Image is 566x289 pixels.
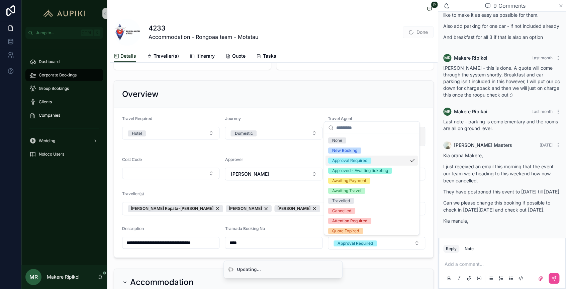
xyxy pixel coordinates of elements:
span: Last note - parking is complementary and the rooms are all on ground level. [443,119,558,131]
a: Quote [225,50,246,63]
span: Noloco Users [39,152,64,157]
h2: Overview [122,89,159,100]
button: Unselect 312 [226,205,272,212]
span: 9 Comments [493,2,526,10]
div: Approved - Awaiting ticketing [332,168,388,174]
span: Last month [532,55,553,60]
span: Journey [225,116,241,121]
div: Domestic [234,130,253,136]
span: Travel Required [122,116,152,121]
a: Wedding [25,135,103,147]
span: Tasks [263,53,276,59]
button: Unselect 313 [128,205,223,212]
button: Select Button [225,168,322,180]
a: Clients [25,96,103,108]
span: Makere Ripikoi [454,55,487,61]
button: Reply [443,245,459,253]
span: Approver [225,157,243,162]
button: Jump to...CtrlK [25,27,103,39]
span: Wedding [39,138,55,143]
p: They have postponed this event to [DATE] till [DATE]. [443,188,561,195]
span: Description [122,226,144,231]
span: 9 [431,1,438,8]
span: K [94,30,100,36]
div: Quote Expired [332,228,359,234]
div: New Booking [332,148,357,154]
span: MR [444,109,451,114]
span: Group Bookings [39,86,69,91]
a: Traveller(s) [147,50,179,63]
a: Tasks [256,50,276,63]
span: Corporate Bookings [39,72,77,78]
button: Note [462,245,476,253]
span: Itinerary [196,53,215,59]
span: Tramada Booking No [225,226,265,231]
div: Updating... [237,266,261,273]
a: Noloco Users [25,148,103,160]
div: Suggestions [324,134,419,235]
a: Group Bookings [25,82,103,95]
a: Corporate Bookings [25,69,103,81]
div: Hotel [132,130,142,136]
a: Dashboard [25,56,103,68]
p: Can we please change this booking if possible to check in [DATE][DATE] and check out [DATE]. [443,199,561,213]
button: Select Button [328,237,425,249]
span: Traveller(s) [154,53,179,59]
p: Makere Ripikoi [47,274,79,280]
button: Select Button [122,202,425,215]
a: Companies [25,109,103,121]
span: [DATE] [540,142,553,148]
div: Approval Required [332,158,367,164]
span: Clients [39,99,52,105]
span: MR [29,273,38,281]
button: Unselect HOTEL [128,130,146,136]
span: [PERSON_NAME] Ropata-[PERSON_NAME] [131,206,213,211]
p: And breakfast for all 3 if that is also an option [443,34,561,41]
h1: 4233 [149,23,258,33]
span: Companies [39,113,60,118]
span: [PERSON_NAME] [229,206,262,211]
button: Select Button [122,127,219,139]
p: Also add parking for one car - if not included already [443,22,561,30]
div: Cancelled [332,208,351,214]
span: Accommodation - Rongoaa team - Motatau [149,33,258,41]
h2: Accommodation [130,277,193,288]
span: Dashboard [39,59,60,64]
p: I just received an email this morning that the event our team were heading to this weekend how no... [443,163,561,184]
span: Last month [532,109,553,114]
span: Jump to... [36,30,78,36]
div: Awaiting Payment [332,178,366,184]
button: Select Button [122,168,219,179]
div: Attention Required [332,218,367,224]
button: 9 [426,5,434,13]
span: Quote [232,53,246,59]
span: [PERSON_NAME] Masters [454,142,512,149]
span: Ctrl [81,30,93,36]
button: Select Button [225,127,322,139]
span: [PERSON_NAME] - this is done. A quote will come through the system shortly. Breakfast and car par... [443,65,560,98]
span: Cost Code [122,157,142,162]
span: Makere Ripikoi [454,108,487,115]
a: Details [114,50,136,63]
span: MR [444,55,451,61]
img: App logo [40,8,89,19]
div: Travelled [332,198,350,204]
div: Note [465,246,474,251]
span: Travel Agent [328,116,352,121]
span: [PERSON_NAME] [277,206,310,211]
div: scrollable content [21,39,107,169]
div: Approval Required [338,240,373,246]
button: Unselect 228 [274,205,320,212]
div: None [332,137,342,143]
a: Itinerary [190,50,215,63]
div: Awaiting Travel [332,188,361,194]
p: Kia orana Makere, [443,152,561,159]
span: Details [120,53,136,59]
span: Traveller(s) [122,191,144,196]
p: Kia manuia, [443,217,561,224]
span: [PERSON_NAME] [230,171,269,177]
